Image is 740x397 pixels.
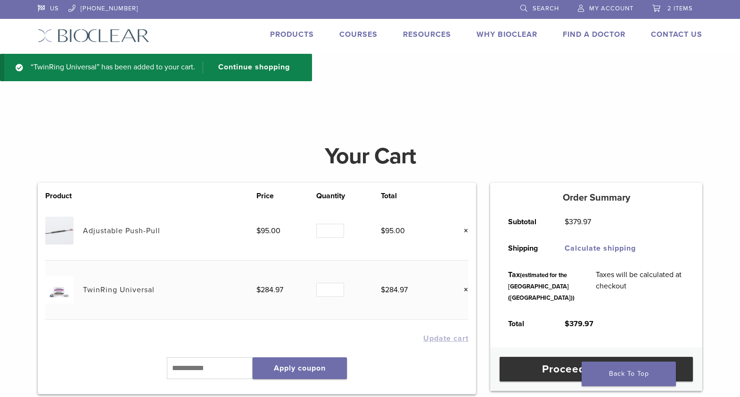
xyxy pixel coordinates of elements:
a: Products [270,30,314,39]
span: $ [256,226,261,236]
a: Calculate shipping [565,244,636,253]
bdi: 284.97 [256,285,283,295]
button: Update cart [423,335,469,342]
a: Remove this item [456,284,469,296]
th: Product [45,190,83,202]
span: $ [381,226,385,236]
th: Shipping [497,235,554,262]
a: Adjustable Push-Pull [83,226,160,236]
span: Search [533,5,559,12]
span: $ [381,285,385,295]
span: $ [565,217,569,227]
a: Continue shopping [203,61,297,74]
a: Back To Top [582,362,676,386]
bdi: 379.97 [565,217,591,227]
bdi: 95.00 [256,226,280,236]
span: $ [565,319,569,329]
small: (estimated for the [GEOGRAPHIC_DATA] ([GEOGRAPHIC_DATA])) [508,271,575,302]
a: Find A Doctor [563,30,625,39]
a: Why Bioclear [477,30,537,39]
h1: Your Cart [31,145,709,168]
bdi: 379.97 [565,319,593,329]
a: Contact Us [651,30,702,39]
button: Apply coupon [253,357,347,379]
a: Courses [339,30,378,39]
a: TwinRing Universal [83,285,155,295]
td: Taxes will be calculated at checkout [585,262,695,311]
th: Price [256,190,317,202]
a: Remove this item [456,225,469,237]
bdi: 284.97 [381,285,408,295]
h5: Order Summary [490,192,702,203]
span: $ [256,285,261,295]
th: Total [381,190,441,202]
span: 2 items [667,5,693,12]
img: TwinRing Universal [45,276,73,304]
th: Total [497,311,554,337]
th: Subtotal [497,209,554,235]
img: Bioclear [38,29,149,42]
img: Adjustable Push-Pull [45,217,73,245]
span: My Account [589,5,633,12]
a: Resources [403,30,451,39]
bdi: 95.00 [381,226,405,236]
a: Proceed to checkout [500,357,693,381]
th: Tax [497,262,585,311]
th: Quantity [316,190,381,202]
